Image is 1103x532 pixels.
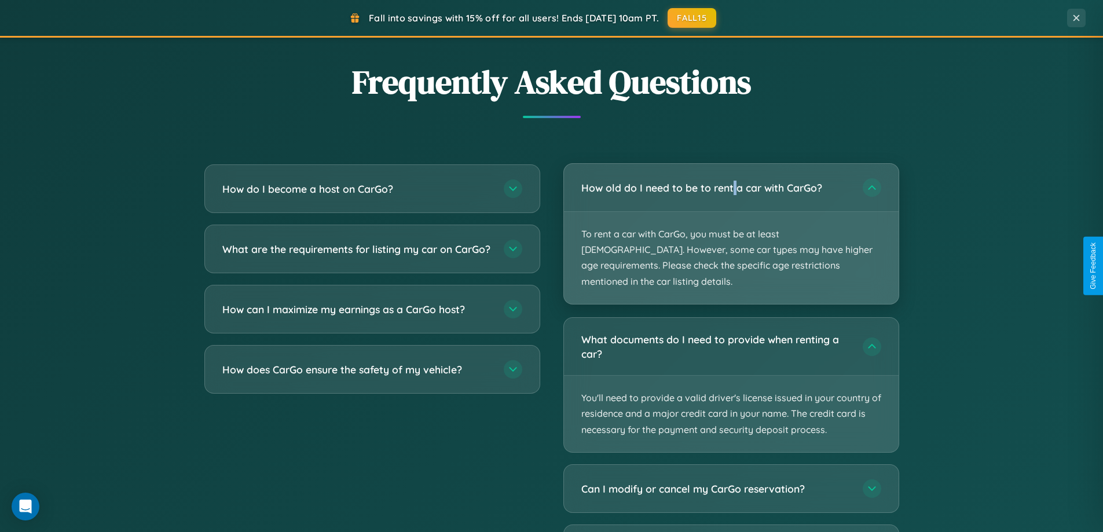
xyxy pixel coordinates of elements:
[222,302,492,317] h3: How can I maximize my earnings as a CarGo host?
[1089,243,1097,289] div: Give Feedback
[564,212,899,304] p: To rent a car with CarGo, you must be at least [DEMOGRAPHIC_DATA]. However, some car types may ha...
[581,181,851,195] h3: How old do I need to be to rent a car with CarGo?
[12,493,39,520] div: Open Intercom Messenger
[581,481,851,496] h3: Can I modify or cancel my CarGo reservation?
[564,376,899,452] p: You'll need to provide a valid driver's license issued in your country of residence and a major c...
[222,182,492,196] h3: How do I become a host on CarGo?
[204,60,899,104] h2: Frequently Asked Questions
[581,332,851,361] h3: What documents do I need to provide when renting a car?
[222,242,492,256] h3: What are the requirements for listing my car on CarGo?
[222,362,492,377] h3: How does CarGo ensure the safety of my vehicle?
[668,8,716,28] button: FALL15
[369,12,659,24] span: Fall into savings with 15% off for all users! Ends [DATE] 10am PT.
